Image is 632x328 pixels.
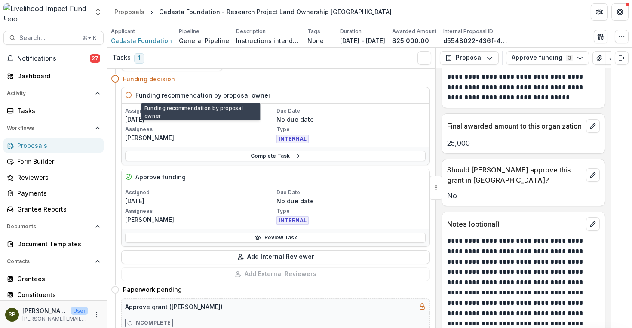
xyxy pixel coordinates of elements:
[19,34,77,42] span: Search...
[340,36,385,45] p: [DATE] - [DATE]
[392,28,436,35] p: Awarded Amount
[134,53,144,64] span: 1
[276,216,309,225] span: INTERNAL
[123,74,175,83] h4: Funding decision
[307,36,324,45] p: None
[3,220,104,233] button: Open Documents
[71,307,88,315] p: User
[17,205,97,214] div: Grantee Reports
[111,6,148,18] a: Proposals
[3,154,104,169] a: Form Builder
[17,55,90,62] span: Notifications
[7,224,92,230] span: Documents
[81,33,98,43] div: ⌘ + K
[17,173,97,182] div: Reviewers
[443,36,508,45] p: d5548022-436f-4846-9d4e-fc46e22dc62d
[179,28,199,35] p: Pipeline
[3,86,104,100] button: Open Activity
[506,51,589,65] button: Approve funding3
[111,36,172,45] a: Cadasta Foundation
[417,51,431,65] button: Toggle View Cancelled Tasks
[17,106,97,115] div: Tasks
[3,3,89,21] img: Livelihood Impact Fund logo
[159,7,392,16] div: Cadasta Foundation - Research Project Land Ownership [GEOGRAPHIC_DATA]
[276,126,426,133] p: Type
[17,239,97,248] div: Document Templates
[447,165,583,185] p: Should [PERSON_NAME] approve this grant in [GEOGRAPHIC_DATA]?
[276,196,426,205] p: No due date
[3,237,104,251] a: Document Templates
[3,138,104,153] a: Proposals
[113,54,131,61] h3: Tasks
[236,36,301,45] p: Instructions intended to accompany any new proposal created or moved to the "New Lead (To Researc...
[9,312,15,317] div: Rachel Proefke
[7,125,92,131] span: Workflows
[125,215,275,224] p: [PERSON_NAME]
[123,285,182,294] h4: Paperwork pending
[611,3,629,21] button: Get Help
[615,51,629,65] button: Expand right
[3,202,104,216] a: Grantee Reports
[92,3,104,21] button: Open entity switcher
[114,7,144,16] div: Proposals
[135,172,186,181] h5: Approve funding
[125,207,275,215] p: Assignees
[7,258,92,264] span: Contacts
[443,28,493,35] p: Internal Proposal ID
[111,6,395,18] nav: breadcrumb
[3,31,104,45] button: Search...
[236,28,266,35] p: Description
[17,71,97,80] div: Dashboard
[125,189,275,196] p: Assigned
[121,267,430,281] button: Add External Reviewers
[179,36,229,45] p: General Pipeline
[135,91,270,100] h5: Funding recommendation by proposal owner
[17,274,97,283] div: Grantees
[17,290,97,299] div: Constituents
[307,28,320,35] p: Tags
[17,141,97,150] div: Proposals
[17,157,97,166] div: Form Builder
[22,306,67,315] p: [PERSON_NAME]
[17,189,97,198] div: Payments
[125,233,426,243] a: Review Task
[586,217,600,231] button: edit
[111,28,135,35] p: Applicant
[392,36,429,45] p: $25,000.00
[340,28,362,35] p: Duration
[447,138,600,148] p: 25,000
[125,133,275,142] p: [PERSON_NAME]
[276,115,426,124] p: No due date
[276,189,426,196] p: Due Date
[3,121,104,135] button: Open Workflows
[134,319,171,327] p: Incomplete
[92,310,102,320] button: More
[3,104,104,118] a: Tasks
[90,54,100,63] span: 27
[3,186,104,200] a: Payments
[586,168,600,182] button: edit
[121,250,430,264] button: Add Internal Reviewer
[3,69,104,83] a: Dashboard
[586,119,600,133] button: edit
[125,302,223,311] h5: Approve grant ([PERSON_NAME])
[447,190,600,201] p: No
[276,135,309,143] span: INTERNAL
[3,170,104,184] a: Reviewers
[3,254,104,268] button: Open Contacts
[276,207,426,215] p: Type
[591,3,608,21] button: Partners
[3,272,104,286] a: Grantees
[125,196,275,205] p: [DATE]
[3,52,104,65] button: Notifications27
[125,107,275,115] p: Assigned
[276,107,426,115] p: Due Date
[447,219,583,229] p: Notes (optional)
[7,90,92,96] span: Activity
[440,51,499,65] button: Proposal
[22,315,88,323] p: [PERSON_NAME][EMAIL_ADDRESS][DOMAIN_NAME]
[3,288,104,302] a: Constituents
[592,51,606,65] button: View Attached Files
[125,115,275,124] p: [DATE]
